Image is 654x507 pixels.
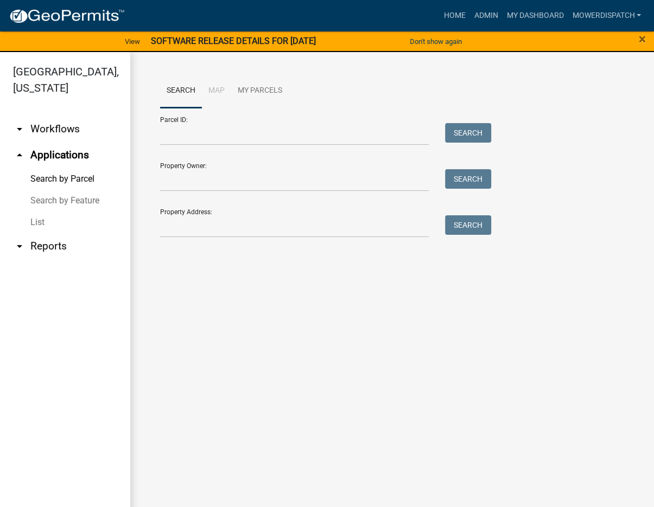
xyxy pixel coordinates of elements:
[639,31,646,47] span: ×
[502,5,568,26] a: My Dashboard
[445,215,491,235] button: Search
[13,240,26,253] i: arrow_drop_down
[120,33,144,50] a: View
[445,123,491,143] button: Search
[231,74,289,108] a: My Parcels
[445,169,491,189] button: Search
[439,5,469,26] a: Home
[151,36,316,46] strong: SOFTWARE RELEASE DETAILS FOR [DATE]
[469,5,502,26] a: Admin
[405,33,466,50] button: Don't show again
[568,5,645,26] a: MowerDispatch
[160,74,202,108] a: Search
[13,149,26,162] i: arrow_drop_up
[13,123,26,136] i: arrow_drop_down
[639,33,646,46] button: Close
